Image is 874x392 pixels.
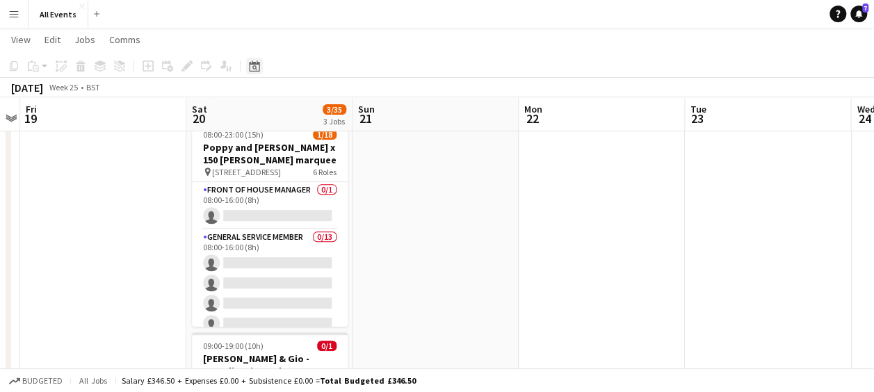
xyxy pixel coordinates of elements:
[862,3,868,13] span: 7
[313,167,337,177] span: 6 Roles
[11,33,31,46] span: View
[192,182,348,229] app-card-role: Front of House Manager0/108:00-16:00 (8h)
[690,103,706,115] span: Tue
[313,129,337,140] span: 1/18
[104,31,146,49] a: Comms
[122,375,416,386] div: Salary £346.50 + Expenses £0.00 + Subsistence £0.00 =
[190,111,207,126] span: 20
[323,116,346,126] div: 3 Jobs
[7,373,65,389] button: Budgeted
[356,111,375,126] span: 21
[76,375,110,386] span: All jobs
[203,341,264,351] span: 09:00-19:00 (10h)
[39,31,66,49] a: Edit
[192,352,348,377] h3: [PERSON_NAME] & Gio - Coordination only + tableware TBC
[850,6,867,22] a: 7
[109,33,140,46] span: Comms
[86,82,100,92] div: BST
[24,111,37,126] span: 19
[46,82,81,92] span: Week 25
[74,33,95,46] span: Jobs
[203,129,264,140] span: 08:00-23:00 (15h)
[192,103,207,115] span: Sat
[192,141,348,166] h3: Poppy and [PERSON_NAME] x 150 [PERSON_NAME] marquee
[320,375,416,386] span: Total Budgeted £346.50
[69,31,101,49] a: Jobs
[6,31,36,49] a: View
[192,121,348,327] app-job-card: 08:00-23:00 (15h)1/18Poppy and [PERSON_NAME] x 150 [PERSON_NAME] marquee [STREET_ADDRESS]6 RolesF...
[22,376,63,386] span: Budgeted
[26,103,37,115] span: Fri
[358,103,375,115] span: Sun
[524,103,542,115] span: Mon
[212,167,281,177] span: [STREET_ADDRESS]
[323,104,346,115] span: 3/35
[688,111,706,126] span: 23
[44,33,60,46] span: Edit
[317,341,337,351] span: 0/1
[522,111,542,126] span: 22
[29,1,88,28] button: All Events
[11,81,43,95] div: [DATE]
